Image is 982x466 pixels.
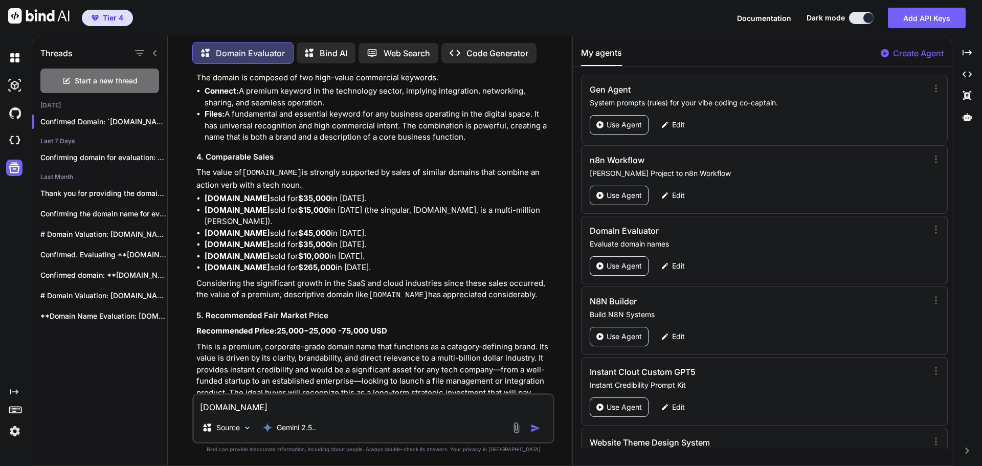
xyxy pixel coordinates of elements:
p: System prompts (rules) for your vibe coding co-captain. [590,98,924,108]
strong: $35,000 [298,239,331,249]
strong: [DOMAIN_NAME] [205,262,270,272]
annotation: 25,000 - [309,326,342,336]
p: The value of is strongly supported by sales of similar domains that combine an action verb with a... [196,167,552,191]
p: Edit [672,120,685,130]
button: premiumTier 4 [82,10,133,26]
strong: [DOMAIN_NAME] [205,239,270,249]
strong: [DOMAIN_NAME] [205,205,270,215]
li: A premium keyword in the technology sector, implying integration, networking, sharing, and seamle... [205,85,552,108]
h3: Gen Agent [590,83,823,96]
h3: Instant Clout Custom GPT5 [590,366,823,378]
strong: Recommended Price: 75,000 USD [196,326,387,336]
p: **Domain Name Evaluation: [DOMAIN_NAME]** 1. **Structure and... [40,311,167,321]
mn: 25 [277,326,286,336]
li: sold for in [DATE]. [205,262,552,274]
code: [DOMAIN_NAME] [242,169,302,177]
strong: $10,000 [298,251,329,261]
mo: − [304,326,309,336]
button: Add API Keys [888,8,966,28]
p: Confirmed Domain: `[DOMAIN_NAME]` He... [40,117,167,127]
strong: [DOMAIN_NAME] [205,228,270,238]
h3: Website Theme Design System [590,436,823,449]
h2: Last 7 Days [32,137,167,145]
li: sold for in [DATE] (the singular, [DOMAIN_NAME], is a multi-million [PERSON_NAME]). [205,205,552,228]
span: Documentation [737,14,791,23]
p: Edit [672,261,685,271]
p: Bind can provide inaccurate information, including about people. Always double-check its answers.... [192,446,554,453]
mo: , [286,326,288,336]
p: Edit [672,331,685,342]
strong: $45,000 [298,228,331,238]
h3: 5. Recommended Fair Market Price [196,310,552,322]
p: Considering the significant growth in the SaaS and cloud industries since these sales occurred, t... [196,278,552,302]
p: # Domain Valuation: [DOMAIN_NAME] ## Domain Analysis... [40,291,167,301]
h3: n8n Workflow [590,154,823,166]
h3: Domain Evaluator [590,225,823,237]
p: Confirmed domain: **[DOMAIN_NAME]** Here is a professional... [40,270,167,280]
p: Web Search [384,47,430,59]
p: Use Agent [607,120,642,130]
img: darkAi-studio [6,77,24,94]
img: icon [530,423,541,433]
p: Gemini 2.5.. [277,423,316,433]
strong: Files: [205,109,225,119]
strong: $35,000 [298,193,331,203]
p: [PERSON_NAME] Project to n8n Workflow [590,168,924,179]
h2: Last Month [32,173,167,181]
img: cloudideIcon [6,132,24,149]
p: Code Generator [466,47,528,59]
p: Instant Credibility Prompt Kit [590,380,924,390]
strong: Connect: [205,86,239,96]
img: premium [92,15,99,21]
p: The domain is composed of two high-value commercial keywords. [196,72,552,84]
span: Start a new thread [75,76,138,86]
img: darkChat [6,49,24,66]
h1: Threads [40,47,73,59]
span: Dark mode [807,13,845,23]
p: Use Agent [607,402,642,412]
button: Documentation [737,13,791,24]
p: Evaluate domain names [590,239,924,249]
p: Create Agent [893,47,944,59]
img: Gemini 2.5 Pro [262,423,273,433]
li: sold for in [DATE]. [205,239,552,251]
p: Use Agent [607,261,642,271]
strong: [DOMAIN_NAME] [205,193,270,203]
strong: $265,000 [298,262,336,272]
span: Tier 4 [103,13,123,23]
p: Confirming the domain name for evaluation: **[DOMAIN_NAME]**... [40,209,167,219]
img: attachment [510,422,522,434]
p: Edit [672,402,685,412]
h3: 4. Comparable Sales [196,151,552,163]
button: My agents [581,47,622,66]
li: sold for in [DATE]. [205,228,552,239]
p: Thank you for providing the domain name... [40,188,167,198]
p: Confirmed. Evaluating **[DOMAIN_NAME]**. *** ### **Domain Name... [40,250,167,260]
p: Bind AI [320,47,347,59]
h3: N8N Builder [590,295,823,307]
p: This is a premium, corporate-grade domain name that functions as a category-defining brand. Its v... [196,341,552,410]
li: sold for in [DATE]. [205,251,552,262]
p: Use Agent [607,190,642,201]
p: Source [216,423,240,433]
code: [DOMAIN_NAME] [368,291,428,300]
p: Edit [672,190,685,201]
p: # Domain Valuation: [DOMAIN_NAME] ## Analysis -... [40,229,167,239]
strong: $15,000 [298,205,329,215]
mn: 000 [288,326,304,336]
p: Build N8N Systems [590,309,924,320]
img: Pick Models [243,424,252,432]
p: Domain Evaluator [216,47,285,59]
p: Use Agent [607,331,642,342]
li: sold for in [DATE]. [205,193,552,205]
img: settings [6,423,24,440]
strong: [DOMAIN_NAME] [205,251,270,261]
p: Confirming domain for evaluation: **[DOMAIN_NAME]** Here is... [40,152,167,163]
img: githubDark [6,104,24,122]
li: A fundamental and essential keyword for any business operating in the digital space. It has unive... [205,108,552,143]
img: Bind AI [8,8,70,24]
h2: [DATE] [32,101,167,109]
